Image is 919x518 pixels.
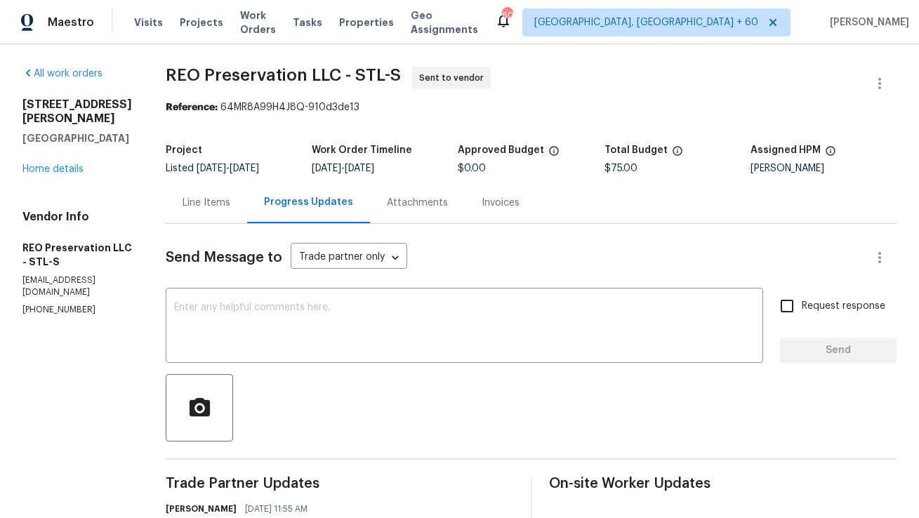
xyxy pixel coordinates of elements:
[825,145,836,164] span: The hpm assigned to this work order.
[502,8,512,22] div: 605
[166,100,897,114] div: 64MR8A99H4J8Q-910d3de13
[802,299,885,314] span: Request response
[166,502,237,516] h6: [PERSON_NAME]
[458,145,544,155] h5: Approved Budget
[387,196,448,210] div: Attachments
[183,196,230,210] div: Line Items
[548,145,560,164] span: The total cost of line items that have been approved by both Opendoor and the Trade Partner. This...
[604,164,637,173] span: $75.00
[197,164,259,173] span: -
[166,102,218,112] b: Reference:
[672,145,683,164] span: The total cost of line items that have been proposed by Opendoor. This sum includes line items th...
[411,8,478,36] span: Geo Assignments
[230,164,259,173] span: [DATE]
[166,145,202,155] h5: Project
[22,304,132,316] p: [PHONE_NUMBER]
[458,164,486,173] span: $0.00
[312,145,412,155] h5: Work Order Timeline
[240,8,276,36] span: Work Orders
[604,145,668,155] h5: Total Budget
[166,164,259,173] span: Listed
[291,246,407,270] div: Trade partner only
[482,196,520,210] div: Invoices
[22,164,84,174] a: Home details
[22,69,103,79] a: All work orders
[22,210,132,224] h4: Vendor Info
[134,15,163,29] span: Visits
[419,71,489,85] span: Sent to vendor
[166,251,282,265] span: Send Message to
[751,145,821,155] h5: Assigned HPM
[245,502,308,516] span: [DATE] 11:55 AM
[48,15,94,29] span: Maestro
[549,477,897,491] span: On-site Worker Updates
[166,67,401,84] span: REO Preservation LLC - STL-S
[22,131,132,145] h5: [GEOGRAPHIC_DATA]
[22,98,132,126] h2: [STREET_ADDRESS][PERSON_NAME]
[824,15,909,29] span: [PERSON_NAME]
[339,15,394,29] span: Properties
[312,164,374,173] span: -
[166,477,514,491] span: Trade Partner Updates
[197,164,226,173] span: [DATE]
[534,15,758,29] span: [GEOGRAPHIC_DATA], [GEOGRAPHIC_DATA] + 60
[751,164,897,173] div: [PERSON_NAME]
[22,241,132,269] h5: REO Preservation LLC - STL-S
[293,18,322,27] span: Tasks
[264,195,353,209] div: Progress Updates
[345,164,374,173] span: [DATE]
[180,15,223,29] span: Projects
[22,274,132,298] p: [EMAIL_ADDRESS][DOMAIN_NAME]
[312,164,341,173] span: [DATE]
